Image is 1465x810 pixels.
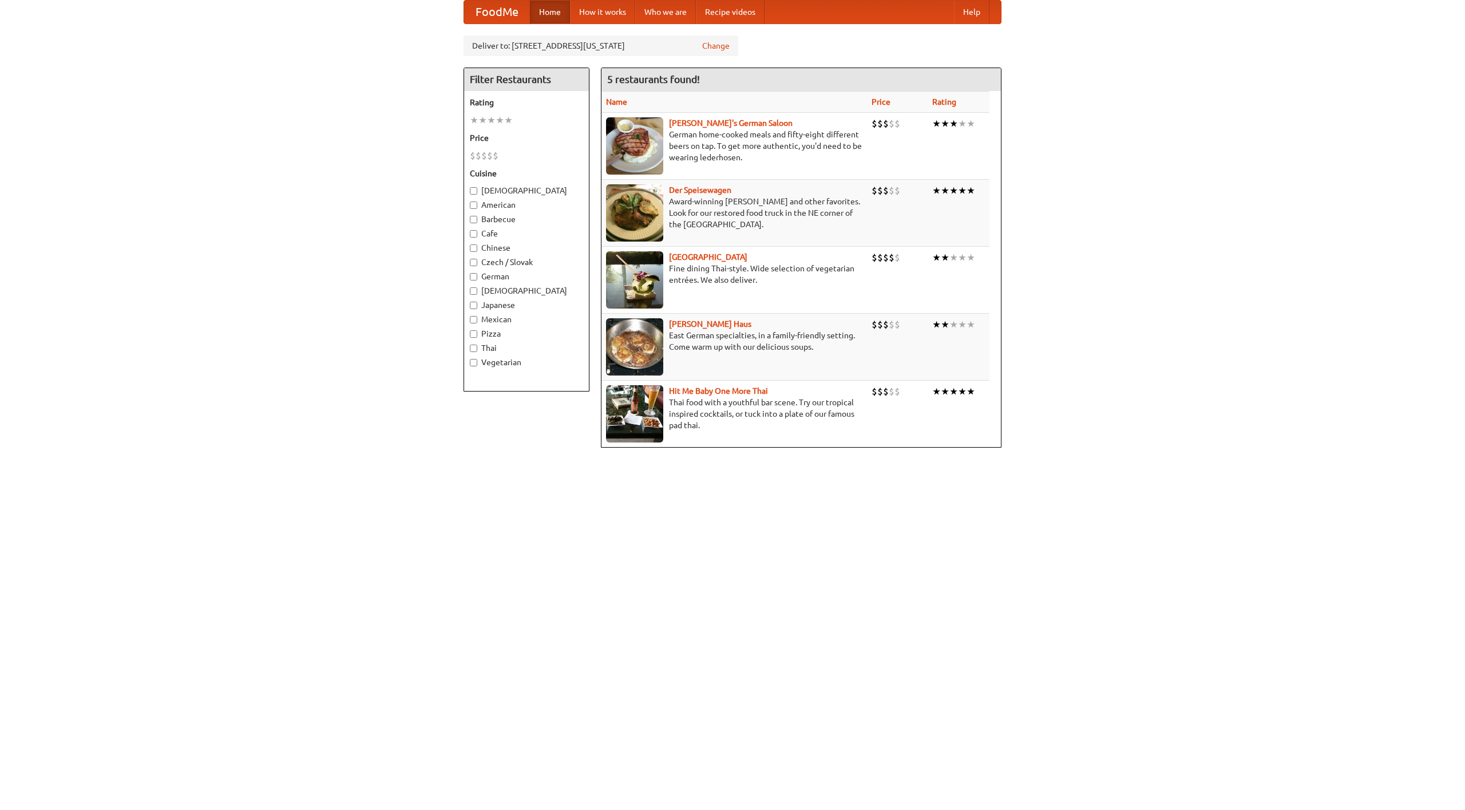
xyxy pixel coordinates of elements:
li: $ [493,149,498,162]
p: East German specialties, in a family-friendly setting. Come warm up with our delicious soups. [606,330,862,353]
input: Mexican [470,316,477,323]
input: Vegetarian [470,359,477,366]
li: ★ [941,251,949,264]
a: Recipe videos [696,1,765,23]
li: $ [877,385,883,398]
img: babythai.jpg [606,385,663,442]
label: Mexican [470,314,583,325]
img: kohlhaus.jpg [606,318,663,376]
li: ★ [949,117,958,130]
li: ★ [932,385,941,398]
li: ★ [967,184,975,197]
li: $ [889,117,894,130]
li: $ [872,184,877,197]
input: Cafe [470,230,477,238]
li: ★ [958,385,967,398]
label: [DEMOGRAPHIC_DATA] [470,285,583,297]
a: Rating [932,97,956,106]
li: $ [883,184,889,197]
a: Name [606,97,627,106]
a: Change [702,40,730,52]
li: ★ [941,385,949,398]
li: ★ [941,117,949,130]
a: Help [954,1,989,23]
label: Thai [470,342,583,354]
label: Chinese [470,242,583,254]
a: Who we are [635,1,696,23]
li: $ [883,385,889,398]
li: ★ [932,184,941,197]
a: [PERSON_NAME]'s German Saloon [669,118,793,128]
ng-pluralize: 5 restaurants found! [607,74,700,85]
li: $ [470,149,476,162]
label: German [470,271,583,282]
li: $ [883,318,889,331]
a: How it works [570,1,635,23]
li: ★ [949,318,958,331]
li: $ [889,251,894,264]
li: $ [481,149,487,162]
li: $ [877,251,883,264]
p: German home-cooked meals and fifty-eight different beers on tap. To get more authentic, you'd nee... [606,129,862,163]
input: Barbecue [470,216,477,223]
img: satay.jpg [606,251,663,309]
li: $ [872,117,877,130]
li: $ [487,149,493,162]
li: ★ [941,318,949,331]
h5: Cuisine [470,168,583,179]
li: $ [872,385,877,398]
img: speisewagen.jpg [606,184,663,242]
li: $ [894,318,900,331]
b: Hit Me Baby One More Thai [669,386,768,396]
input: American [470,201,477,209]
li: $ [894,184,900,197]
li: ★ [941,184,949,197]
li: $ [894,117,900,130]
li: ★ [932,117,941,130]
a: [PERSON_NAME] Haus [669,319,751,329]
li: ★ [949,184,958,197]
li: ★ [932,251,941,264]
li: ★ [967,117,975,130]
p: Thai food with a youthful bar scene. Try our tropical inspired cocktails, or tuck into a plate of... [606,397,862,431]
label: Czech / Slovak [470,256,583,268]
a: FoodMe [464,1,530,23]
li: ★ [470,114,478,127]
input: Thai [470,345,477,352]
input: [DEMOGRAPHIC_DATA] [470,187,477,195]
li: ★ [496,114,504,127]
h5: Price [470,132,583,144]
li: $ [476,149,481,162]
p: Award-winning [PERSON_NAME] and other favorites. Look for our restored food truck in the NE corne... [606,196,862,230]
li: ★ [504,114,513,127]
li: ★ [932,318,941,331]
a: Price [872,97,890,106]
li: $ [872,318,877,331]
div: Deliver to: [STREET_ADDRESS][US_STATE] [464,35,738,56]
li: $ [894,385,900,398]
input: German [470,273,477,280]
li: $ [889,184,894,197]
label: American [470,199,583,211]
input: Pizza [470,330,477,338]
li: ★ [958,117,967,130]
input: Japanese [470,302,477,309]
li: $ [883,117,889,130]
li: $ [889,318,894,331]
label: Barbecue [470,214,583,225]
li: ★ [487,114,496,127]
h5: Rating [470,97,583,108]
li: ★ [958,318,967,331]
input: [DEMOGRAPHIC_DATA] [470,287,477,295]
a: Der Speisewagen [669,185,731,195]
li: ★ [478,114,487,127]
input: Czech / Slovak [470,259,477,266]
li: $ [894,251,900,264]
li: $ [889,385,894,398]
li: ★ [958,184,967,197]
li: $ [883,251,889,264]
li: ★ [949,385,958,398]
a: [GEOGRAPHIC_DATA] [669,252,747,262]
